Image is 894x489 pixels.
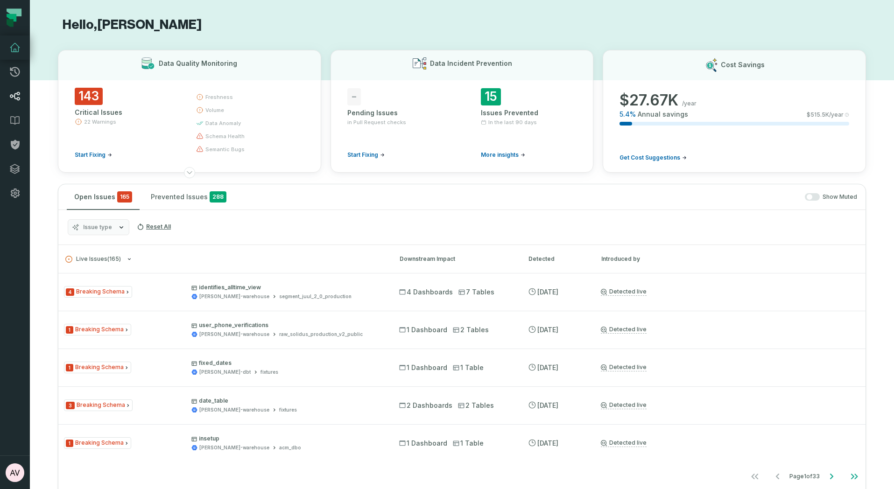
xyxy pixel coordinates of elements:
[399,439,447,448] span: 1 Dashboard
[399,363,447,372] span: 1 Dashboard
[66,288,74,296] span: Severity
[64,362,131,373] span: Issue Type
[601,255,685,263] div: Introduced by
[820,467,843,486] button: Go to next page
[58,17,866,33] h1: Hello, [PERSON_NAME]
[619,154,680,161] span: Get Cost Suggestions
[279,293,352,300] div: segment_juul_2_0_production
[133,219,175,234] button: Reset All
[191,321,382,329] p: user_phone_verifications
[601,363,647,371] a: Detected live
[331,50,594,173] button: Data Incident Prevention-Pending Issuesin Pull Request checksStart Fixing15Issues PreventedIn the...
[528,255,584,263] div: Detected
[75,88,103,105] span: 143
[65,256,383,263] button: Live Issues(165)
[682,100,697,107] span: /year
[279,331,363,338] div: raw_solidus_production_v2_public
[205,119,241,127] span: data anomaly
[807,111,844,119] span: $ 515.5K /year
[260,369,278,376] div: fixtures
[537,326,558,334] relative-time: Sep 16, 2025, 7:58 AM EDT
[601,401,647,409] a: Detected live
[191,435,382,442] p: insetup
[481,151,525,159] a: More insights
[347,151,385,159] a: Start Fixing
[399,325,447,335] span: 1 Dashboard
[58,467,866,486] nav: pagination
[481,108,577,118] div: Issues Prevented
[537,439,558,447] relative-time: Sep 16, 2025, 7:58 AM EDT
[488,119,537,126] span: In the last 90 days
[75,151,112,159] a: Start Fixing
[279,444,301,451] div: acm_dbo
[453,363,484,372] span: 1 Table
[279,406,297,413] div: fixtures
[66,440,73,447] span: Severity
[458,287,494,297] span: 7 Tables
[6,463,24,482] img: avatar of Abhiraj Vinnakota
[347,151,378,159] span: Start Fixing
[601,326,647,334] a: Detected live
[399,287,453,297] span: 4 Dashboards
[721,60,765,70] h3: Cost Savings
[84,118,116,126] span: 22 Warnings
[191,284,382,291] p: identifies_alltime_view
[400,255,512,263] div: Downstream Impact
[767,467,789,486] button: Go to previous page
[117,191,132,203] span: critical issues and errors combined
[205,133,245,140] span: schema health
[205,146,245,153] span: semantic bugs
[205,106,224,114] span: volume
[744,467,866,486] ul: Page 1 of 33
[75,151,106,159] span: Start Fixing
[347,88,361,105] span: -
[347,108,443,118] div: Pending Issues
[347,119,406,126] span: in Pull Request checks
[66,326,73,334] span: Severity
[458,401,494,410] span: 2 Tables
[744,467,766,486] button: Go to first page
[619,154,687,161] a: Get Cost Suggestions
[537,363,558,371] relative-time: Sep 16, 2025, 7:58 AM EDT
[199,406,269,413] div: juul-warehouse
[66,402,75,409] span: Severity
[537,401,558,409] relative-time: Sep 16, 2025, 7:58 AM EDT
[199,293,269,300] div: juul-warehouse
[238,193,857,201] div: Show Muted
[66,364,73,371] span: Severity
[619,110,636,119] span: 5.4 %
[67,184,140,210] button: Open Issues
[65,256,121,263] span: Live Issues ( 165 )
[210,191,226,203] span: 288
[430,59,512,68] h3: Data Incident Prevention
[601,439,647,447] a: Detected live
[64,437,131,449] span: Issue Type
[453,325,489,335] span: 2 Tables
[481,151,519,159] span: More insights
[68,219,129,235] button: Issue type
[481,88,501,105] span: 15
[601,288,647,296] a: Detected live
[143,184,234,210] button: Prevented Issues
[537,288,558,296] relative-time: Sep 16, 2025, 7:58 AM EDT
[58,273,866,488] div: Live Issues(165)
[199,331,269,338] div: juul-warehouse
[64,324,131,335] span: Issue Type
[843,467,866,486] button: Go to last page
[58,50,321,173] button: Data Quality Monitoring143Critical Issues22 WarningsStart Fixingfreshnessvolumedata anomalyschema...
[64,286,132,298] span: Issue Type
[205,93,233,101] span: freshness
[199,444,269,451] div: juul-warehouse
[638,110,688,119] span: Annual savings
[199,369,251,376] div: juul-dbt
[619,91,678,110] span: $ 27.67K
[83,224,112,231] span: Issue type
[399,401,452,410] span: 2 Dashboards
[191,359,382,367] p: fixed_dates
[603,50,866,173] button: Cost Savings$27.67K/year5.4%Annual savings$515.5K/yearGet Cost Suggestions
[75,108,179,117] div: Critical Issues
[64,399,133,411] span: Issue Type
[159,59,237,68] h3: Data Quality Monitoring
[191,397,382,405] p: date_table
[453,439,484,448] span: 1 Table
